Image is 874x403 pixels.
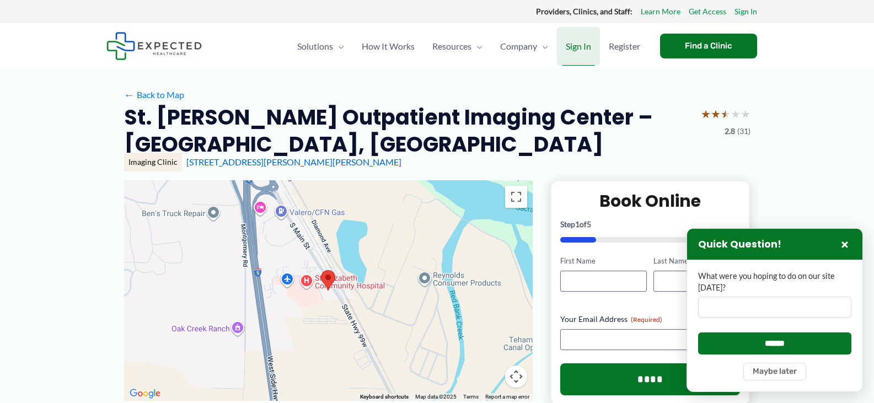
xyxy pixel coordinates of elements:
button: Close [838,238,851,251]
label: First Name [560,256,647,266]
a: ResourcesMenu Toggle [423,27,491,66]
span: 2.8 [725,124,735,138]
span: 1 [575,219,580,229]
img: Google [127,386,163,401]
label: Your Email Address [560,314,741,325]
span: ★ [701,104,711,124]
h2: Book Online [560,190,741,212]
p: Step of [560,221,741,228]
button: Maybe later [743,363,806,380]
div: Imaging Clinic [124,153,182,171]
h2: St. [PERSON_NAME] Outpatient Imaging Center – [GEOGRAPHIC_DATA], [GEOGRAPHIC_DATA] [124,104,692,158]
a: Learn More [641,4,680,19]
h3: Quick Question! [698,238,781,251]
span: (31) [737,124,750,138]
img: Expected Healthcare Logo - side, dark font, small [106,32,202,60]
a: How It Works [353,27,423,66]
label: What were you hoping to do on our site [DATE]? [698,271,851,293]
span: ★ [741,104,750,124]
span: ★ [721,104,731,124]
span: Company [500,27,537,66]
a: ←Back to Map [124,87,184,103]
span: 5 [587,219,591,229]
button: Map camera controls [505,366,527,388]
span: (Required) [631,315,662,324]
button: Toggle fullscreen view [505,186,527,208]
span: Menu Toggle [471,27,482,66]
span: Register [609,27,640,66]
a: Register [600,27,649,66]
span: Menu Toggle [333,27,344,66]
span: Sign In [566,27,591,66]
a: Sign In [734,4,757,19]
a: Find a Clinic [660,34,757,58]
a: CompanyMenu Toggle [491,27,557,66]
span: Map data ©2025 [415,394,457,400]
a: SolutionsMenu Toggle [288,27,353,66]
button: Keyboard shortcuts [360,393,409,401]
a: Terms (opens in new tab) [463,394,479,400]
a: Get Access [689,4,726,19]
strong: Providers, Clinics, and Staff: [536,7,632,16]
span: ← [124,89,135,100]
nav: Primary Site Navigation [288,27,649,66]
span: Menu Toggle [537,27,548,66]
span: How It Works [362,27,415,66]
span: ★ [711,104,721,124]
a: [STREET_ADDRESS][PERSON_NAME][PERSON_NAME] [186,157,401,167]
a: Sign In [557,27,600,66]
a: Open this area in Google Maps (opens a new window) [127,386,163,401]
span: Resources [432,27,471,66]
label: Last Name [653,256,740,266]
span: ★ [731,104,741,124]
span: Solutions [297,27,333,66]
a: Report a map error [485,394,529,400]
